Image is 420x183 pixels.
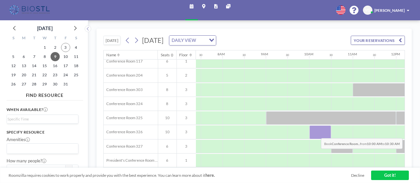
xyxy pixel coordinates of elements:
div: F [60,34,71,43]
div: Search for option [169,36,216,46]
span: Saturday, October 11, 2025 [72,52,81,61]
span: 8 [158,87,177,92]
span: Conference Room 204 [104,73,143,78]
span: 3 [177,144,196,149]
span: Conference Room 324 [104,101,143,106]
span: VG [365,8,370,12]
span: Monday, October 13, 2025 [19,61,29,70]
div: Seats [161,53,170,57]
span: Thursday, October 30, 2025 [51,80,60,89]
div: T [50,34,60,43]
button: YOUR RESERVATIONS [351,36,405,45]
span: 1 [177,158,196,163]
input: Search for option [8,145,75,152]
span: Wednesday, October 1, 2025 [40,43,49,52]
span: Conference Room 326 [104,130,143,134]
div: 12PM [391,52,400,56]
span: Friday, October 31, 2025 [61,80,70,89]
span: 5 [158,73,177,78]
button: [DATE] [103,36,121,45]
span: Tuesday, October 7, 2025 [30,52,39,61]
div: W [39,34,50,43]
span: Wednesday, October 29, 2025 [40,80,49,89]
div: T [29,34,39,43]
div: 11AM [348,52,357,56]
b: Conference Room... [332,142,360,146]
span: Saturday, October 18, 2025 [72,61,81,70]
a: Got it! [371,171,409,180]
input: Search for option [198,37,205,44]
span: 3 [177,130,196,134]
span: Monday, October 20, 2025 [19,70,29,80]
div: 30 [242,53,246,57]
span: 6 [158,144,177,149]
span: 3 [177,116,196,120]
b: 10:30 AM [385,142,400,146]
div: S [71,34,81,43]
span: 6 [158,158,177,163]
span: Monday, October 6, 2025 [19,52,29,61]
span: Roomzilla requires cookies to work properly and provide you with the best experience. You can lea... [9,173,351,178]
a: Decline [351,173,364,178]
span: Wednesday, October 8, 2025 [40,52,49,61]
span: Friday, October 17, 2025 [61,61,70,70]
div: Floor [179,53,188,57]
button: - [66,165,72,174]
div: Search for option [7,144,78,154]
span: Thursday, October 2, 2025 [51,43,60,52]
span: 2 [177,73,196,78]
div: 30 [199,53,202,57]
span: Sunday, October 26, 2025 [9,80,18,89]
div: 9AM [261,52,268,56]
span: 6 [158,59,177,64]
span: Thursday, October 23, 2025 [51,70,60,80]
span: Saturday, October 25, 2025 [72,70,81,80]
label: Amenities [7,137,30,142]
span: Conference Room 303 [104,87,143,92]
span: Conference Room 327 [104,144,143,149]
h4: FIND RESOURCE [7,90,83,98]
span: [PERSON_NAME] [374,8,405,12]
span: 3 [177,87,196,92]
div: Name [106,53,116,57]
span: Friday, October 24, 2025 [61,70,70,80]
span: Monday, October 27, 2025 [19,80,29,89]
div: M [19,34,29,43]
span: President's Conference Room - 109 [104,158,158,163]
span: DAILY VIEW [171,37,197,44]
span: Tuesday, October 28, 2025 [30,80,39,89]
span: Friday, October 10, 2025 [61,52,70,61]
span: [DATE] [142,36,163,44]
a: here. [205,173,215,178]
div: S [8,34,19,43]
label: How many people? [7,158,46,164]
span: 3 [177,101,196,106]
span: Thursday, October 9, 2025 [51,52,60,61]
span: Sunday, October 5, 2025 [9,52,18,61]
div: 10AM [304,52,313,56]
div: 30 [329,53,333,57]
img: organization-logo [9,5,52,15]
span: 1 [177,59,196,64]
h3: Specify resource [7,130,79,135]
div: 30 [286,53,289,57]
span: 10 [158,116,177,120]
span: 10 [158,130,177,134]
div: 8AM [218,52,225,56]
span: Friday, October 3, 2025 [61,43,70,52]
span: Conference Room 325 [104,116,143,120]
span: 8 [158,101,177,106]
span: Wednesday, October 15, 2025 [40,61,49,70]
span: Tuesday, October 14, 2025 [30,61,39,70]
div: Search for option [7,115,78,123]
span: Book from to [321,138,403,149]
span: Tuesday, October 21, 2025 [30,70,39,80]
span: Sunday, October 19, 2025 [9,70,18,80]
div: [DATE] [37,24,52,33]
span: Saturday, October 4, 2025 [72,43,81,52]
button: + [72,165,79,174]
input: Search for option [8,116,75,122]
span: Sunday, October 12, 2025 [9,61,18,70]
b: 10:00 AM [367,142,382,146]
span: Conference Room 117 [104,59,143,64]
